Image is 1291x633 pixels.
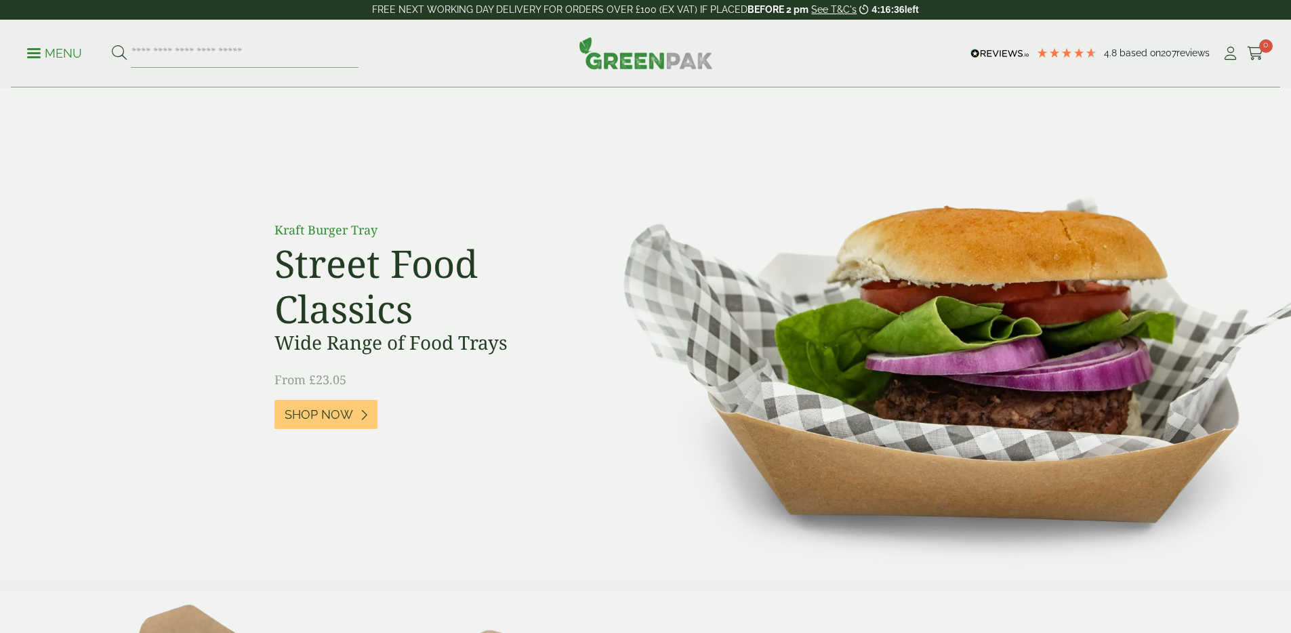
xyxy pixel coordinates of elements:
a: Shop Now [274,400,377,429]
i: My Account [1222,47,1239,60]
span: reviews [1176,47,1210,58]
span: 4.8 [1104,47,1120,58]
img: Burger-Tray-homepage-optimised [581,88,1291,581]
p: Menu [27,45,82,62]
span: Based on [1120,47,1161,58]
strong: BEFORE 2 pm [747,4,808,15]
a: Menu [27,45,82,59]
a: See T&C's [811,4,857,15]
i: Cart [1247,47,1264,60]
span: From £23.05 [274,371,346,388]
img: GreenPak Supplies [579,37,713,69]
p: Kraft Burger Tray [274,221,579,239]
div: 4.79 Stars [1036,47,1097,59]
span: left [905,4,919,15]
a: 0 [1247,43,1264,64]
h2: Street Food Classics [274,241,579,331]
h3: Wide Range of Food Trays [274,331,579,354]
img: REVIEWS.io [970,49,1029,58]
span: 4:16:36 [872,4,904,15]
span: 207 [1161,47,1176,58]
span: 0 [1259,39,1273,53]
span: Shop Now [285,407,353,422]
